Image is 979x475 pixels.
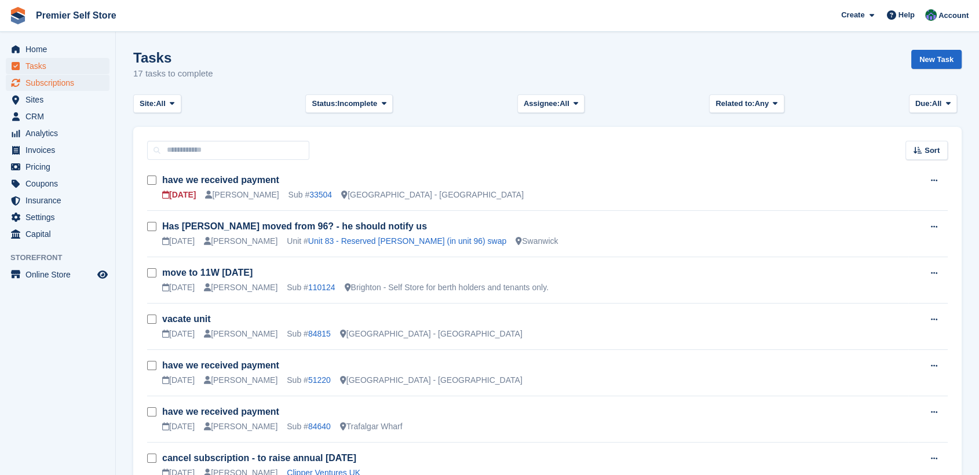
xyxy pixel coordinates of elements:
span: Any [754,98,769,109]
a: menu [6,226,109,242]
button: Due: All [909,94,957,114]
span: Tasks [25,58,95,74]
span: All [156,98,166,109]
a: have we received payment [162,175,279,185]
div: [DATE] [162,189,196,201]
div: [PERSON_NAME] [204,328,277,340]
div: [GEOGRAPHIC_DATA] - [GEOGRAPHIC_DATA] [341,189,524,201]
span: Create [841,9,864,21]
div: Sub # [287,282,335,294]
a: Preview store [96,268,109,282]
a: cancel subscription - to raise annual [DATE] [162,453,356,463]
a: menu [6,192,109,209]
a: move to 11W [DATE] [162,268,253,277]
span: Sort [925,145,940,156]
span: Status: [312,98,337,109]
a: menu [6,125,109,141]
span: Analytics [25,125,95,141]
a: 110124 [308,283,335,292]
a: 33504 [309,190,332,199]
a: New Task [911,50,962,69]
div: Brighton - Self Store for berth holders and tenants only. [345,282,549,294]
div: Sub # [288,189,333,201]
a: vacate unit [162,314,211,324]
img: stora-icon-8386f47178a22dfd0bd8f6a31ec36ba5ce8667c1dd55bd0f319d3a0aa187defe.svg [9,7,27,24]
div: [PERSON_NAME] [205,189,279,201]
span: Insurance [25,192,95,209]
a: menu [6,41,109,57]
p: 17 tasks to complete [133,67,213,81]
button: Status: Incomplete [305,94,392,114]
span: All [560,98,569,109]
span: Capital [25,226,95,242]
div: Sub # [287,328,331,340]
div: Swanwick [516,235,558,247]
span: Site: [140,98,156,109]
span: Account [938,10,969,21]
span: Due: [915,98,932,109]
a: menu [6,266,109,283]
span: Related to: [715,98,754,109]
a: Premier Self Store [31,6,121,25]
div: [DATE] [162,374,195,386]
div: Sub # [287,374,331,386]
a: menu [6,209,109,225]
div: Unit # [287,235,506,247]
h1: Tasks [133,50,213,65]
span: Coupons [25,176,95,192]
button: Assignee: All [517,94,585,114]
span: Home [25,41,95,57]
span: Assignee: [524,98,560,109]
div: Trafalgar Wharf [340,421,403,433]
a: 84815 [308,329,331,338]
span: All [932,98,942,109]
div: Sub # [287,421,331,433]
a: menu [6,176,109,192]
span: Storefront [10,252,115,264]
span: Help [898,9,915,21]
a: menu [6,75,109,91]
span: CRM [25,108,95,125]
div: [PERSON_NAME] [204,235,277,247]
span: Online Store [25,266,95,283]
a: Has [PERSON_NAME] moved from 96? - he should notify us [162,221,427,231]
span: Sites [25,92,95,108]
span: Subscriptions [25,75,95,91]
span: Settings [25,209,95,225]
a: have we received payment [162,407,279,416]
span: Invoices [25,142,95,158]
img: Jo Granger [925,9,937,21]
div: [DATE] [162,328,195,340]
div: [PERSON_NAME] [204,374,277,386]
a: menu [6,142,109,158]
a: 51220 [308,375,331,385]
span: Pricing [25,159,95,175]
a: menu [6,58,109,74]
div: [DATE] [162,282,195,294]
div: [DATE] [162,421,195,433]
a: menu [6,159,109,175]
div: [DATE] [162,235,195,247]
div: [PERSON_NAME] [204,282,277,294]
span: Incomplete [338,98,378,109]
div: [PERSON_NAME] [204,421,277,433]
div: [GEOGRAPHIC_DATA] - [GEOGRAPHIC_DATA] [340,328,523,340]
a: have we received payment [162,360,279,370]
a: menu [6,108,109,125]
button: Site: All [133,94,181,114]
div: [GEOGRAPHIC_DATA] - [GEOGRAPHIC_DATA] [340,374,523,386]
a: 84640 [308,422,331,431]
a: Unit 83 - Reserved [PERSON_NAME] (in unit 96) swap [308,236,506,246]
a: menu [6,92,109,108]
button: Related to: Any [709,94,784,114]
